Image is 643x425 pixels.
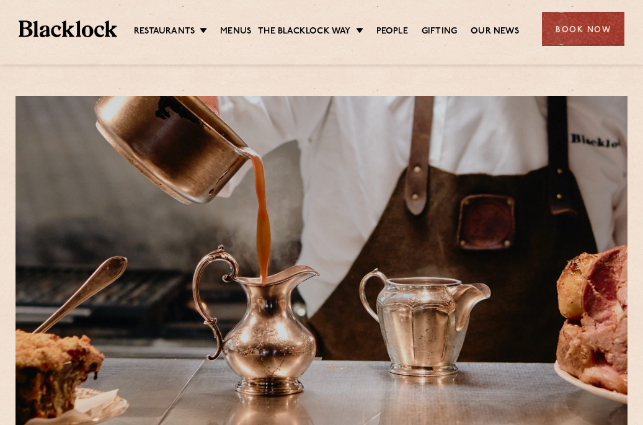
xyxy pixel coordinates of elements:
a: Our News [471,25,519,39]
a: People [376,25,408,39]
a: Gifting [422,25,457,39]
div: Book Now [542,12,624,46]
img: BL_Textured_Logo-footer-cropped.svg [19,20,117,37]
a: The Blacklock Way [258,25,350,39]
a: Menus [220,25,251,39]
a: Restaurants [134,25,195,39]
